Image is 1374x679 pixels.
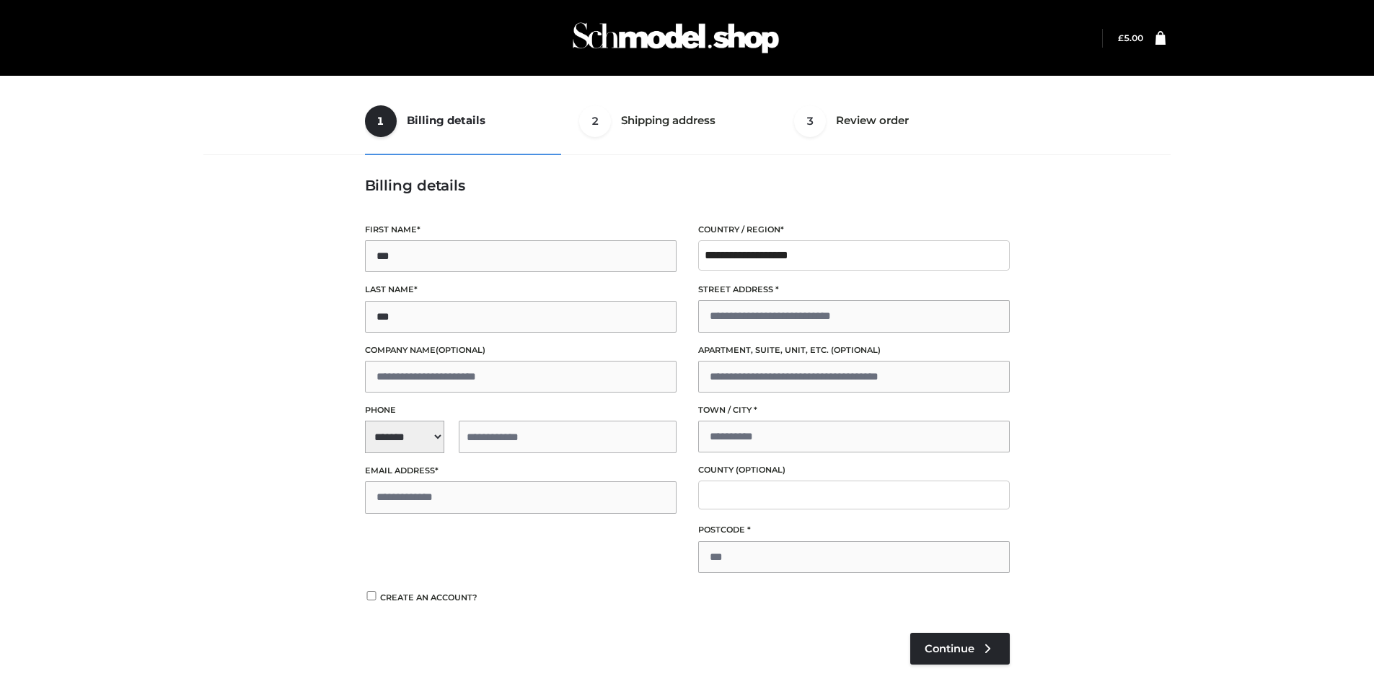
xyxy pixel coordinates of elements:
[698,223,1010,237] label: Country / Region
[698,523,1010,537] label: Postcode
[365,343,677,357] label: Company name
[698,283,1010,297] label: Street address
[568,9,784,66] img: Schmodel Admin 964
[925,642,974,655] span: Continue
[365,403,677,417] label: Phone
[698,343,1010,357] label: Apartment, suite, unit, etc.
[698,463,1010,477] label: County
[1118,32,1124,43] span: £
[365,283,677,297] label: Last name
[698,403,1010,417] label: Town / City
[436,345,485,355] span: (optional)
[365,591,378,600] input: Create an account?
[380,592,477,603] span: Create an account?
[1118,32,1143,43] a: £5.00
[365,223,677,237] label: First name
[365,177,1010,194] h3: Billing details
[1118,32,1143,43] bdi: 5.00
[831,345,881,355] span: (optional)
[736,465,785,475] span: (optional)
[910,633,1010,665] a: Continue
[365,464,677,478] label: Email address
